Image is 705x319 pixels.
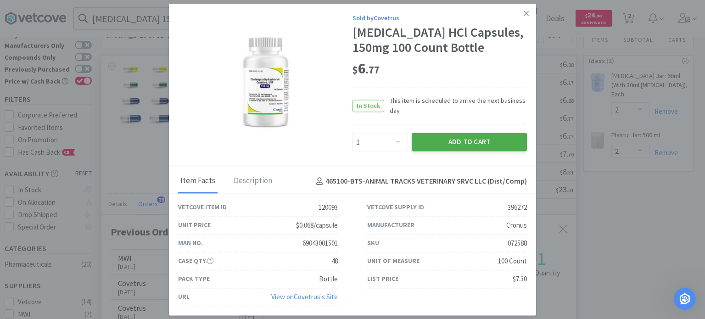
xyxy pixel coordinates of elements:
[178,202,227,213] div: Vetcove Item ID
[178,256,213,266] div: Case Qty.
[367,202,424,213] div: Vetcove Supply ID
[313,176,527,188] h4: 465100-BTS - ANIMAL TRACKS VETERINARY SRVC LLC (Dist/Comp)
[674,288,696,310] iframe: Intercom live chat
[319,274,338,285] div: Bottle
[352,60,380,78] span: 6
[506,220,527,231] div: Cronus
[367,274,398,284] div: List Price
[366,64,380,77] span: . 77
[302,238,338,249] div: 69043001501
[513,274,527,285] div: $7.30
[352,25,527,56] div: [MEDICAL_DATA] HCl Capsules, 150mg 100 Count Bottle
[352,64,358,77] span: $
[178,170,218,193] div: Item Facts
[367,220,414,230] div: Manufacturer
[319,202,338,213] div: 120093
[498,256,527,267] div: 100 Count
[352,13,527,23] div: Sold by Covetrus
[178,274,210,284] div: Pack Type
[331,256,338,267] div: 48
[178,238,203,248] div: Man No.
[367,238,379,248] div: SKU
[367,256,420,266] div: Unit of Measure
[224,25,308,140] img: b848accdb9734972be553414322831e6_396272.png
[353,100,384,112] span: In Stock
[508,202,527,213] div: 396272
[178,220,211,230] div: Unit Price
[231,170,274,193] div: Description
[178,292,190,302] div: URL
[271,292,338,301] a: View onCovetrus's Site
[296,220,338,231] div: $0.068/capsule
[412,133,527,151] button: Add to Cart
[508,238,527,249] div: 072588
[384,95,527,116] span: This item is scheduled to arrive the next business day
